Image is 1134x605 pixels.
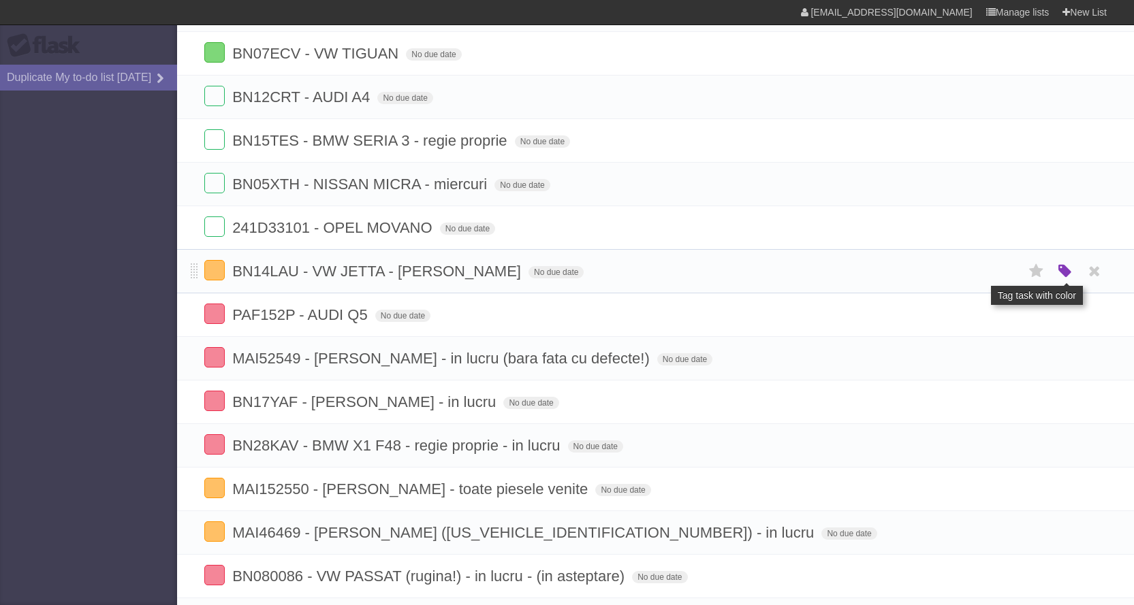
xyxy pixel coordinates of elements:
[375,310,430,322] span: No due date
[232,393,499,410] span: BN17YAF - [PERSON_NAME] - in lucru
[515,135,570,148] span: No due date
[503,397,558,409] span: No due date
[632,571,687,583] span: No due date
[204,173,225,193] label: Done
[232,132,510,149] span: BN15TES - BMW SERIA 3 - regie proprie
[440,223,495,235] span: No due date
[204,391,225,411] label: Done
[232,219,435,236] span: 241D33101 - OPEL MOVANO
[232,88,373,105] span: BN12CRT - AUDI A4
[204,478,225,498] label: Done
[232,45,402,62] span: BN07ECV - VW TIGUAN
[821,527,877,540] span: No due date
[657,353,712,365] span: No due date
[232,480,591,497] span: MAI152550 - [PERSON_NAME] - toate piesele venite
[568,440,623,453] span: No due date
[595,484,650,496] span: No due date
[232,306,371,323] span: PAF152P - AUDI Q5
[232,176,490,193] span: BN05XTH - NISSAN MICRA - miercuri
[494,179,550,191] span: No due date
[204,86,225,106] label: Done
[204,565,225,585] label: Done
[204,347,225,367] label: Done
[204,434,225,455] label: Done
[204,216,225,237] label: Done
[204,42,225,63] label: Done
[232,524,817,541] span: MAI46469 - [PERSON_NAME] ([US_VEHICLE_IDENTIFICATION_NUMBER]) - in lucru
[1024,260,1050,282] label: Star task
[406,48,461,61] span: No due date
[204,304,225,324] label: Done
[232,437,563,454] span: BN28KAV - BMW X1 F48 - regie proprie - in lucru
[529,266,584,278] span: No due date
[232,350,653,367] span: MAI52549 - [PERSON_NAME] - in lucru (bara fata cu defecte!)
[204,260,225,280] label: Done
[232,263,524,280] span: BN14LAU - VW JETTA - [PERSON_NAME]
[377,92,432,104] span: No due date
[204,521,225,542] label: Done
[232,568,628,585] span: BN080086 - VW PASSAT (rugina!) - in lucru - (in asteptare)
[204,129,225,150] label: Done
[7,33,89,58] div: Flask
